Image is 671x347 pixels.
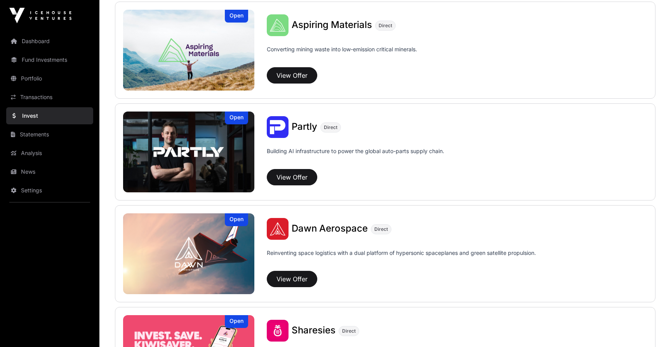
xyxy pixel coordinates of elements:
img: Sharesies [267,320,289,342]
a: Dashboard [6,33,93,50]
span: Sharesies [292,324,335,336]
span: Direct [324,124,337,131]
iframe: Chat Widget [632,310,671,347]
a: Fund Investments [6,51,93,68]
div: Open [225,10,248,23]
a: Settings [6,182,93,199]
a: Analysis [6,145,93,162]
a: Portfolio [6,70,93,87]
img: Partly [123,112,254,192]
a: Dawn AerospaceOpen [123,213,254,294]
div: Open [225,112,248,124]
img: Aspiring Materials [267,14,289,36]
button: View Offer [267,271,317,287]
a: Aspiring MaterialsOpen [123,10,254,91]
p: Reinventing space logistics with a dual platform of hypersonic spaceplanes and green satellite pr... [267,249,536,268]
span: Aspiring Materials [292,19,372,30]
span: Partly [292,121,317,132]
img: Dawn Aerospace [267,218,289,240]
p: Building AI infrastructure to power the global auto-parts supply chain. [267,147,444,166]
img: Aspiring Materials [123,10,254,91]
div: Open [225,213,248,226]
a: News [6,163,93,180]
button: View Offer [267,169,317,185]
img: Icehouse Ventures Logo [9,8,71,23]
p: Converting mining waste into low-emission critical minerals. [267,45,417,64]
button: View Offer [267,67,317,84]
a: Statements [6,126,93,143]
span: Direct [379,23,392,29]
span: Direct [374,226,388,232]
a: Aspiring Materials [292,20,372,30]
span: Dawn Aerospace [292,223,368,234]
a: Invest [6,107,93,124]
a: Sharesies [292,326,335,336]
a: Partly [292,122,317,132]
a: PartlyOpen [123,112,254,192]
a: Transactions [6,89,93,106]
span: Direct [342,328,356,334]
div: Open [225,315,248,328]
a: Dawn Aerospace [292,224,368,234]
img: Dawn Aerospace [123,213,254,294]
img: Partly [267,116,289,138]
